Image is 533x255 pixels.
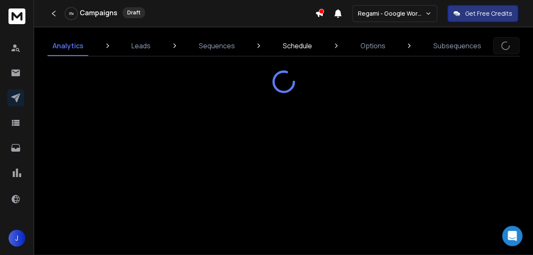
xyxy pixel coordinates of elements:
[126,36,156,56] a: Leads
[278,36,317,56] a: Schedule
[433,41,481,51] p: Subsequences
[428,36,486,56] a: Subsequences
[53,41,84,51] p: Analytics
[360,41,385,51] p: Options
[502,226,522,246] div: Open Intercom Messenger
[355,36,391,56] a: Options
[131,41,151,51] p: Leads
[123,7,145,18] div: Draft
[447,5,518,22] button: Get Free Credits
[80,8,117,18] h1: Campaigns
[69,11,74,16] p: 0 %
[199,41,235,51] p: Sequences
[465,9,512,18] p: Get Free Credits
[8,230,25,247] button: J
[283,41,312,51] p: Schedule
[47,36,89,56] a: Analytics
[358,9,425,18] p: Regami - Google Workspace
[194,36,240,56] a: Sequences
